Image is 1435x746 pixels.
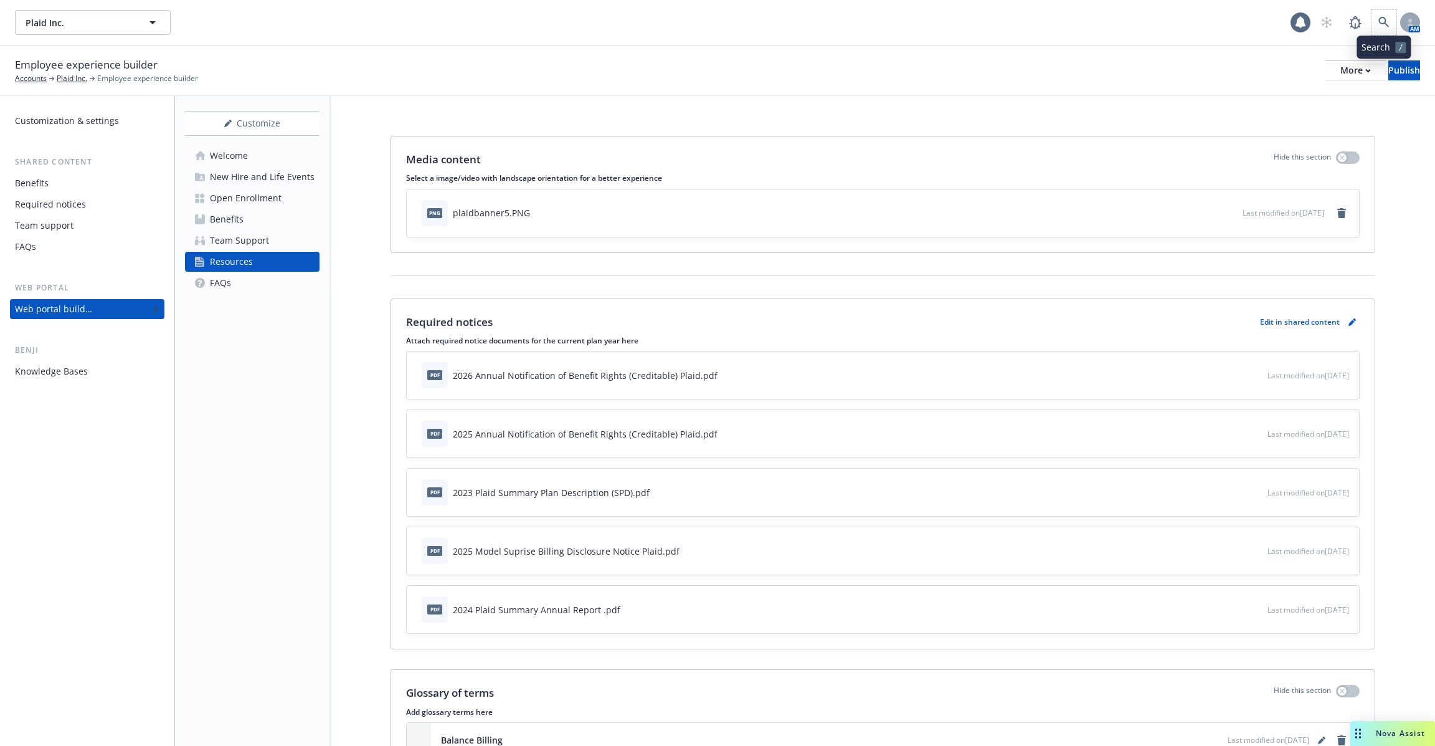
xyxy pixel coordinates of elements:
[10,299,164,319] a: Web portal builder
[210,188,282,208] div: Open Enrollment
[1251,603,1262,616] button: preview file
[185,146,320,166] a: Welcome
[1274,685,1331,701] p: Hide this section
[10,361,164,381] a: Knowledge Bases
[15,194,86,214] div: Required notices
[453,369,717,382] div: 2026 Annual Notification of Benefit Rights (Creditable) Plaid.pdf
[185,111,320,136] button: Customize
[185,252,320,272] a: Resources
[1388,60,1420,80] button: Publish
[406,151,481,168] p: Media content
[1343,10,1368,35] a: Report a Bug
[10,282,164,294] div: Web portal
[406,707,1360,717] p: Add glossary terms here
[1231,369,1241,382] button: download file
[1388,61,1420,80] div: Publish
[1350,721,1366,746] div: Drag to move
[10,216,164,236] a: Team support
[427,370,442,380] span: pdf
[1334,206,1349,221] a: remove
[210,209,244,229] div: Benefits
[427,605,442,614] span: pdf
[210,167,315,187] div: New Hire and Life Events
[210,231,269,251] div: Team Support
[1274,151,1331,168] p: Hide this section
[10,344,164,356] div: Benji
[1243,208,1324,218] span: Last modified on [DATE]
[210,146,248,166] div: Welcome
[427,429,442,438] span: pdf
[1267,429,1349,439] span: Last modified on [DATE]
[1350,721,1435,746] button: Nova Assist
[1231,545,1241,558] button: download file
[185,231,320,251] a: Team Support
[1376,728,1425,739] span: Nova Assist
[10,156,164,168] div: Shared content
[453,603,620,616] div: 2024 Plaid Summary Annual Report .pdf
[10,111,164,131] a: Customization & settings
[185,188,320,208] a: Open Enrollment
[1371,10,1396,35] a: Search
[453,486,650,499] div: 2023 Plaid Summary Plan Description (SPD).pdf
[1226,206,1238,219] button: preview file
[1345,315,1360,330] a: pencil
[1267,605,1349,615] span: Last modified on [DATE]
[26,16,133,29] span: Plaid Inc.
[1251,369,1262,382] button: preview file
[10,237,164,257] a: FAQs
[15,173,49,193] div: Benefits
[185,112,320,135] div: Customize
[210,273,231,293] div: FAQs
[1260,317,1340,327] p: Edit in shared content
[453,428,717,441] div: 2025 Annual Notification of Benefit Rights (Creditable) Plaid.pdf
[406,173,1360,183] p: Select a image/video with landscape orientation for a better experience
[15,111,119,131] div: Customization & settings
[15,216,73,236] div: Team support
[1228,735,1309,746] span: Last modified on [DATE]
[427,208,442,218] span: PNG
[406,335,1360,346] p: Attach required notice documents for the current plan year here
[1267,370,1349,381] span: Last modified on [DATE]
[185,209,320,229] a: Benefits
[453,206,530,219] div: plaidbanner5.PNG
[15,361,88,381] div: Knowledge Bases
[15,237,36,257] div: FAQs
[15,10,171,35] button: Plaid Inc.
[185,167,320,187] a: New Hire and Life Events
[1231,603,1241,616] button: download file
[453,545,680,558] div: 2025 Model Suprise Billing Disclosure Notice Plaid.pdf
[427,546,442,555] span: pdf
[1325,60,1386,80] button: More
[1251,428,1262,441] button: preview file
[10,173,164,193] a: Benefits
[406,314,493,330] p: Required notices
[97,73,198,84] span: Employee experience builder
[210,252,253,272] div: Resources
[10,194,164,214] a: Required notices
[1267,487,1349,498] span: Last modified on [DATE]
[15,57,158,73] span: Employee experience builder
[57,73,87,84] a: Plaid Inc.
[406,685,494,701] p: Glossary of terms
[1231,486,1241,499] button: download file
[1231,428,1241,441] button: download file
[1267,546,1349,557] span: Last modified on [DATE]
[1251,545,1262,558] button: preview file
[15,299,92,319] div: Web portal builder
[1314,10,1339,35] a: Start snowing
[1206,206,1216,219] button: download file
[185,273,320,293] a: FAQs
[1340,61,1371,80] div: More
[1251,486,1262,499] button: preview file
[15,73,47,84] a: Accounts
[427,487,442,497] span: pdf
